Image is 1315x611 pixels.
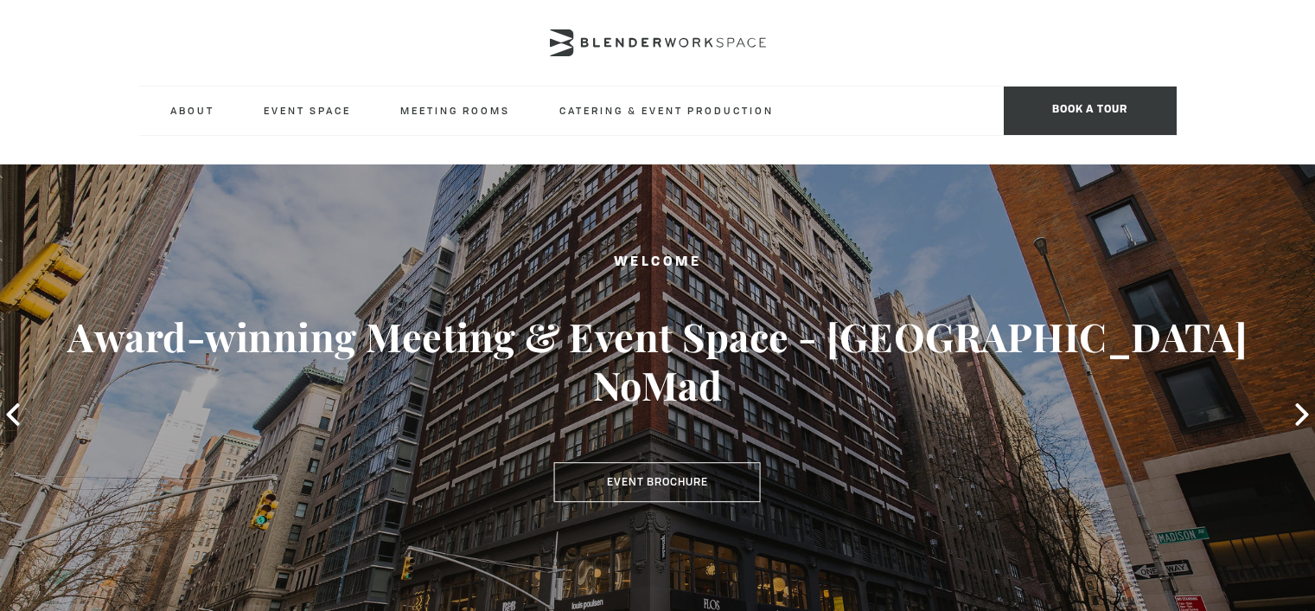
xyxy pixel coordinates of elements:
h2: Welcome [66,252,1249,273]
a: About [156,87,228,134]
a: Event Space [250,87,365,134]
a: Catering & Event Production [546,87,788,134]
a: Event Brochure [554,462,761,502]
h3: Award-winning Meeting & Event Space - [GEOGRAPHIC_DATA] NoMad [66,312,1249,409]
a: Meeting Rooms [386,87,524,134]
span: Book a tour [1004,87,1177,135]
